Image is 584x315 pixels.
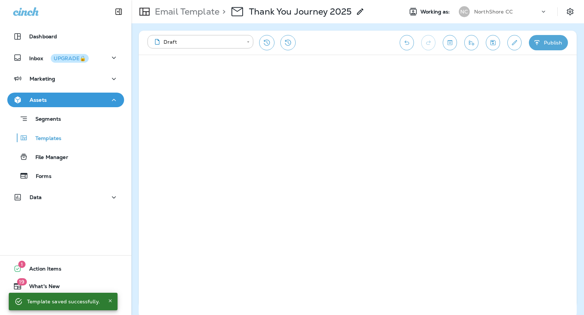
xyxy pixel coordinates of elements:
[51,54,89,63] button: UPGRADE🔒
[7,71,124,86] button: Marketing
[420,9,452,15] span: Working as:
[7,93,124,107] button: Assets
[22,283,60,292] span: What's New
[152,6,219,17] p: Email Template
[7,261,124,276] button: 1Action Items
[30,76,55,82] p: Marketing
[7,190,124,205] button: Data
[443,35,457,50] button: Toggle preview
[459,6,470,17] div: NC
[464,35,479,50] button: Send test email
[30,194,42,200] p: Data
[106,296,115,305] button: Close
[28,154,68,161] p: File Manager
[108,4,129,19] button: Collapse Sidebar
[22,266,61,275] span: Action Items
[7,111,124,127] button: Segments
[486,35,500,50] button: Save
[27,295,100,308] div: Template saved successfully.
[564,5,577,18] button: Settings
[30,97,47,103] p: Assets
[28,173,51,180] p: Forms
[153,38,242,46] div: Draft
[29,54,89,62] p: Inbox
[7,279,124,293] button: 19What's New
[7,149,124,164] button: File Manager
[17,278,27,285] span: 19
[400,35,414,50] button: Undo
[7,296,124,311] button: Support
[7,130,124,145] button: Templates
[219,6,226,17] p: >
[249,6,351,17] p: Thank You Journey 2025
[474,9,513,15] p: NorthShore CC
[259,35,274,50] button: Restore from previous version
[280,35,296,50] button: View Changelog
[28,116,61,123] p: Segments
[29,34,57,39] p: Dashboard
[28,135,61,142] p: Templates
[7,168,124,183] button: Forms
[507,35,522,50] button: Edit details
[54,56,86,61] div: UPGRADE🔒
[7,29,124,44] button: Dashboard
[529,35,568,50] button: Publish
[7,50,124,65] button: InboxUPGRADE🔒
[18,261,26,268] span: 1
